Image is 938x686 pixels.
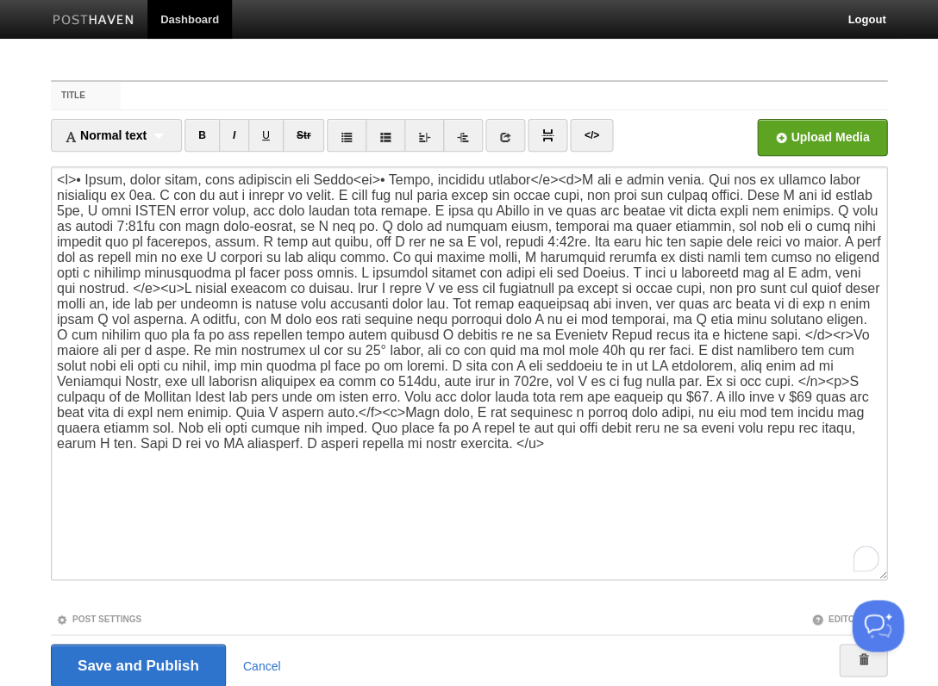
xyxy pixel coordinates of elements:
[443,119,483,152] a: Indent
[219,119,249,152] a: CTRL+I
[485,119,525,152] a: Insert link
[852,600,904,652] iframe: Help Scout Beacon - Open
[243,658,281,672] a: Cancel
[366,119,405,152] a: Ordered list
[65,128,147,142] span: Normal text
[51,82,121,109] label: Title
[53,15,134,28] img: Posthaven-bar
[811,614,882,623] a: Editor Tips
[570,119,612,152] a: Edit HTML
[297,129,311,141] del: Str
[541,129,553,141] img: pagebreak-icon.png
[404,119,444,152] a: Outdent
[327,119,366,152] a: Unordered list
[528,119,567,152] a: Insert Read More
[51,166,887,580] textarea: To enrich screen reader interactions, please activate Accessibility in Grammarly extension settings
[56,614,141,623] a: Post Settings
[184,119,220,152] a: CTRL+B
[248,119,284,152] a: CTRL+U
